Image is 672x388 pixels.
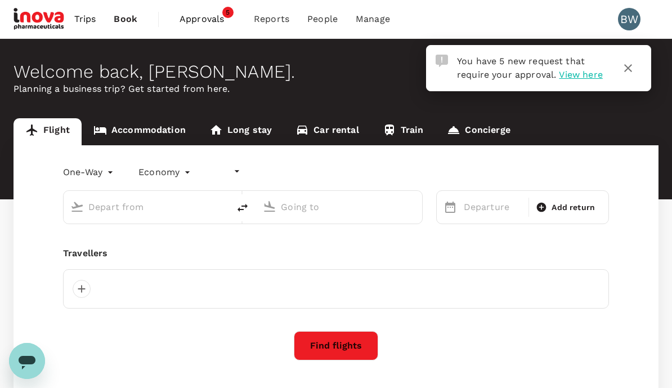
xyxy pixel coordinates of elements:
[307,12,338,26] span: People
[114,12,137,26] span: Book
[9,343,45,379] iframe: Button to launch messaging window
[436,55,448,67] img: Approval Request
[14,61,658,82] div: Welcome back , [PERSON_NAME] .
[618,8,640,30] div: BW
[222,7,234,18] span: 5
[63,247,609,260] div: Travellers
[414,206,416,208] button: Open
[88,198,205,216] input: Depart from
[14,118,82,145] a: Flight
[254,12,289,26] span: Reports
[435,118,522,145] a: Concierge
[14,7,65,32] img: iNova Pharmaceuticals
[63,163,116,181] div: One-Way
[198,118,284,145] a: Long stay
[457,56,585,80] span: You have 5 new request that require your approval.
[221,206,223,208] button: Open
[284,118,371,145] a: Car rental
[559,69,602,80] span: View here
[180,12,236,26] span: Approvals
[552,202,595,213] span: Add return
[294,331,378,360] button: Find flights
[371,118,436,145] a: Train
[281,198,398,216] input: Going to
[74,12,96,26] span: Trips
[356,12,390,26] span: Manage
[464,200,522,214] p: Departure
[138,163,193,181] div: Economy
[229,194,256,221] button: delete
[82,118,198,145] a: Accommodation
[14,82,658,96] p: Planning a business trip? Get started from here.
